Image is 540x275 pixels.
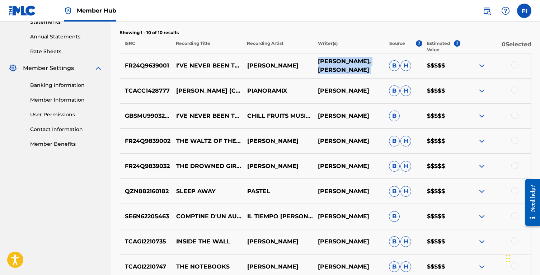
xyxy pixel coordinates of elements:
img: search [483,6,491,15]
p: SE6N62205463 [120,212,171,221]
span: B [389,261,400,272]
img: expand [478,187,486,196]
a: Banking Information [30,81,103,89]
p: $$$$$ [422,262,460,271]
p: Recording Artist [242,40,313,53]
p: 0 Selected [460,40,531,53]
img: expand [478,137,486,145]
p: $$$$$ [422,237,460,246]
p: $$$$$ [422,61,460,70]
p: FR24Q9839002 [120,137,171,145]
span: B [389,236,400,247]
p: PIANORAMIX [242,87,313,95]
span: B [389,161,400,172]
p: [PERSON_NAME] [313,137,384,145]
span: H [400,261,411,272]
p: IL TIEMPO [PERSON_NAME] [242,212,313,221]
p: [PERSON_NAME] [313,162,384,171]
p: [PERSON_NAME] [313,237,384,246]
a: Public Search [480,4,494,18]
p: TCACC1428777 [120,87,171,95]
img: expand [478,162,486,171]
p: [PERSON_NAME] [313,187,384,196]
p: $$$$$ [422,112,460,120]
img: Top Rightsholder [64,6,72,15]
p: [PERSON_NAME] [313,212,384,221]
p: THE NOTEBOOKS [171,262,242,271]
p: QZN882160182 [120,187,171,196]
p: INSIDE THE WALL [171,237,242,246]
p: $$$$$ [422,162,460,171]
p: THE WALTZ OF THE MONSTERS - ACCORDIONS [171,137,242,145]
img: Member Settings [9,64,17,73]
p: Source [389,40,405,53]
span: B [389,60,400,71]
div: Help [498,4,513,18]
a: Statements [30,18,103,26]
p: TCAGI2210735 [120,237,171,246]
p: ISRC [120,40,171,53]
span: ? [416,40,422,47]
span: B [389,186,400,197]
p: [PERSON_NAME] [242,237,313,246]
p: [PERSON_NAME] [242,61,313,70]
span: B [389,111,400,121]
span: H [400,186,411,197]
p: SLEEP AWAY [171,187,242,196]
img: expand [478,212,486,221]
span: B [389,211,400,222]
img: expand [478,262,486,271]
img: expand [478,87,486,95]
p: I'VE NEVER BEEN THERE [171,61,242,70]
div: User Menu [517,4,531,18]
p: GBSMU9903243 [120,112,171,120]
span: H [400,161,411,172]
span: Member Hub [77,6,116,15]
p: [PERSON_NAME] [242,262,313,271]
p: CHILL FRUITS MUSIC,FETS,LOFI FRUITS MUSIC [242,112,313,120]
p: THE DROWNED GIRL - EDIT [171,162,242,171]
img: expand [94,64,103,73]
a: Contact Information [30,126,103,133]
p: Estimated Value [427,40,454,53]
p: I'VE NEVER BEEN THERE [171,112,242,120]
img: expand [478,61,486,70]
p: [PERSON_NAME] [313,87,384,95]
span: H [400,236,411,247]
div: Drag [506,248,511,269]
p: [PERSON_NAME] [242,162,313,171]
span: B [389,136,400,146]
a: Rate Sheets [30,48,103,55]
span: Member Settings [23,64,74,73]
p: $$$$$ [422,137,460,145]
p: [PERSON_NAME] [313,112,384,120]
img: MLC Logo [9,5,36,16]
p: PASTEL [242,187,313,196]
span: H [400,85,411,96]
iframe: Resource Center [520,173,540,231]
p: $$$$$ [422,87,460,95]
a: Member Information [30,96,103,104]
p: COMPTINE D'UN AUTRE ÉTÉ, L'APRÈS-MIDI [171,212,242,221]
img: expand [478,112,486,120]
p: Showing 1 - 10 of 10 results [120,29,531,36]
a: Member Benefits [30,140,103,148]
span: H [400,136,411,146]
span: ? [454,40,460,47]
span: B [389,85,400,96]
p: [PERSON_NAME] [242,137,313,145]
p: FR24Q9639001 [120,61,171,70]
p: [PERSON_NAME] (COMPTINE D'UN AUTRE ÉTÉ) [FROM "LE FABULEUX DESTIN D'[PERSON_NAME]"] [171,87,242,95]
img: expand [478,237,486,246]
p: TCAGI2210747 [120,262,171,271]
p: Recording Title [171,40,242,53]
a: User Permissions [30,111,103,118]
p: $$$$$ [422,212,460,221]
iframe: Chat Widget [504,241,540,275]
a: Annual Statements [30,33,103,41]
p: $$$$$ [422,187,460,196]
p: Writer(s) [313,40,384,53]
